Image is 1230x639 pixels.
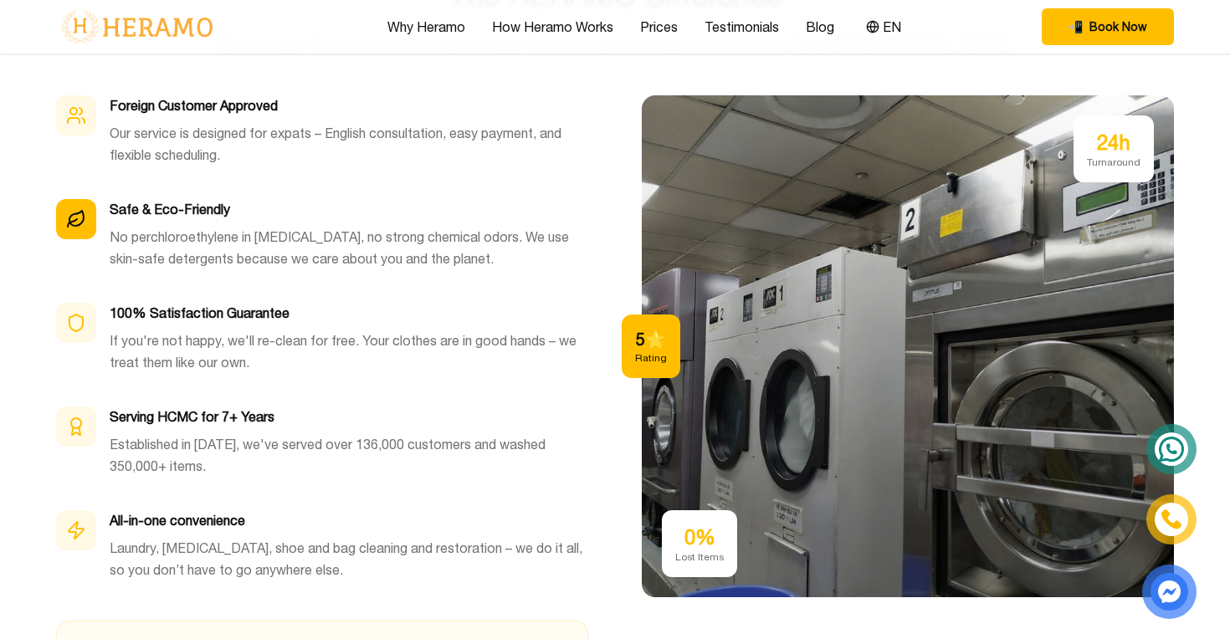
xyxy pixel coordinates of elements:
[387,17,465,37] a: Why Heramo
[1161,508,1183,530] img: phone-icon
[645,330,666,349] span: star
[806,17,834,37] a: Blog
[110,95,588,115] h3: Foreign Customer Approved
[1087,129,1140,156] div: 24h
[110,406,588,427] h3: Serving HCMC for 7+ Years
[675,550,724,564] div: Lost Items
[675,524,724,550] div: 0%
[1087,156,1140,169] div: Turnaround
[861,16,906,38] button: EN
[1069,18,1083,35] span: phone
[56,9,218,44] img: logo-with-text.png
[110,303,588,323] h3: 100% Satisfaction Guarantee
[635,328,667,351] div: 5
[705,17,779,37] a: Testimonials
[1148,496,1196,544] a: phone-icon
[110,510,588,530] h3: All-in-one convenience
[110,330,588,373] p: If you're not happy, we'll re-clean for free. Your clothes are in good hands – we treat them like...
[640,17,678,37] a: Prices
[110,433,588,477] p: Established in [DATE], we've served over 136,000 customers and washed 350,000+ items.
[110,199,588,219] h3: Safe & Eco-Friendly
[110,537,588,580] p: Laundry, [MEDICAL_DATA], shoe and bag cleaning and restoration – we do it all, so you don’t have ...
[492,17,613,37] a: How Heramo Works
[635,351,667,365] div: Rating
[1089,18,1147,35] span: Book Now
[110,122,588,166] p: Our service is designed for expats – English consultation, easy payment, and flexible scheduling.
[1042,8,1174,45] button: phone Book Now
[110,226,588,269] p: No perchloroethylene in [MEDICAL_DATA], no strong chemical odors. We use skin-safe detergents bec...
